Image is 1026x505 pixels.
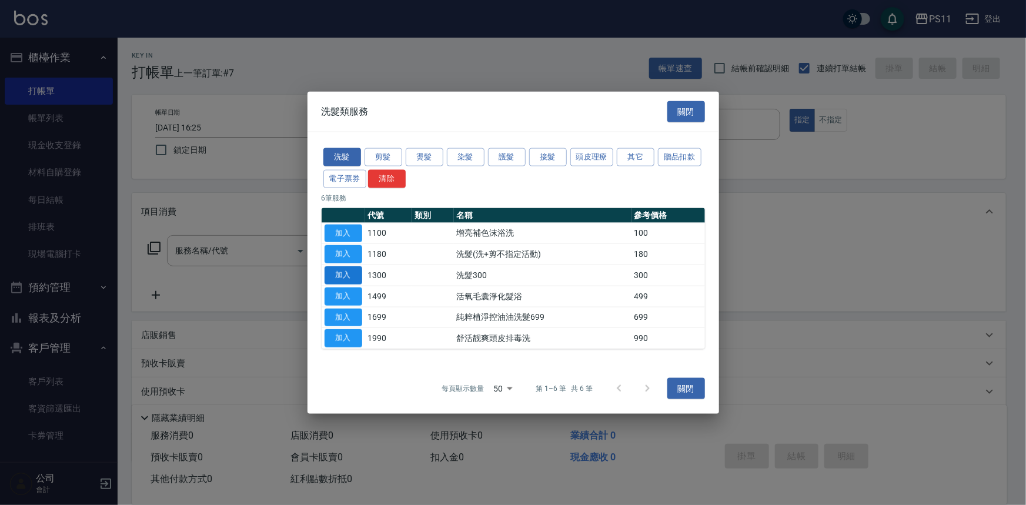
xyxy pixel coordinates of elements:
[454,243,631,265] td: 洗髮(洗+剪不指定活動)
[365,223,412,244] td: 1100
[325,266,362,285] button: 加入
[570,148,614,166] button: 頭皮理療
[489,373,517,404] div: 50
[447,148,484,166] button: 染髮
[631,223,705,244] td: 100
[454,307,631,328] td: 純粹植淨控油油洗髮699
[667,101,705,122] button: 關閉
[406,148,443,166] button: 燙髮
[322,192,705,203] p: 6 筆服務
[368,169,406,188] button: 清除
[365,148,402,166] button: 剪髮
[325,308,362,326] button: 加入
[323,169,367,188] button: 電子票券
[631,208,705,223] th: 參考價格
[442,383,484,394] p: 每頁顯示數量
[365,286,412,307] td: 1499
[325,245,362,263] button: 加入
[325,224,362,242] button: 加入
[322,105,369,117] span: 洗髮類服務
[631,265,705,286] td: 300
[412,208,454,223] th: 類別
[667,378,705,400] button: 關閉
[631,307,705,328] td: 699
[365,265,412,286] td: 1300
[454,265,631,286] td: 洗髮300
[536,383,593,394] p: 第 1–6 筆 共 6 筆
[454,327,631,349] td: 舒活靓爽頭皮排毒洗
[631,327,705,349] td: 990
[365,327,412,349] td: 1990
[488,148,526,166] button: 護髮
[323,148,361,166] button: 洗髮
[454,286,631,307] td: 活氧毛囊淨化髮浴
[325,329,362,347] button: 加入
[617,148,654,166] button: 其它
[631,286,705,307] td: 499
[454,223,631,244] td: 增亮補色沫浴洗
[365,208,412,223] th: 代號
[658,148,701,166] button: 贈品扣款
[365,243,412,265] td: 1180
[365,307,412,328] td: 1699
[529,148,567,166] button: 接髮
[454,208,631,223] th: 名稱
[325,287,362,305] button: 加入
[631,243,705,265] td: 180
